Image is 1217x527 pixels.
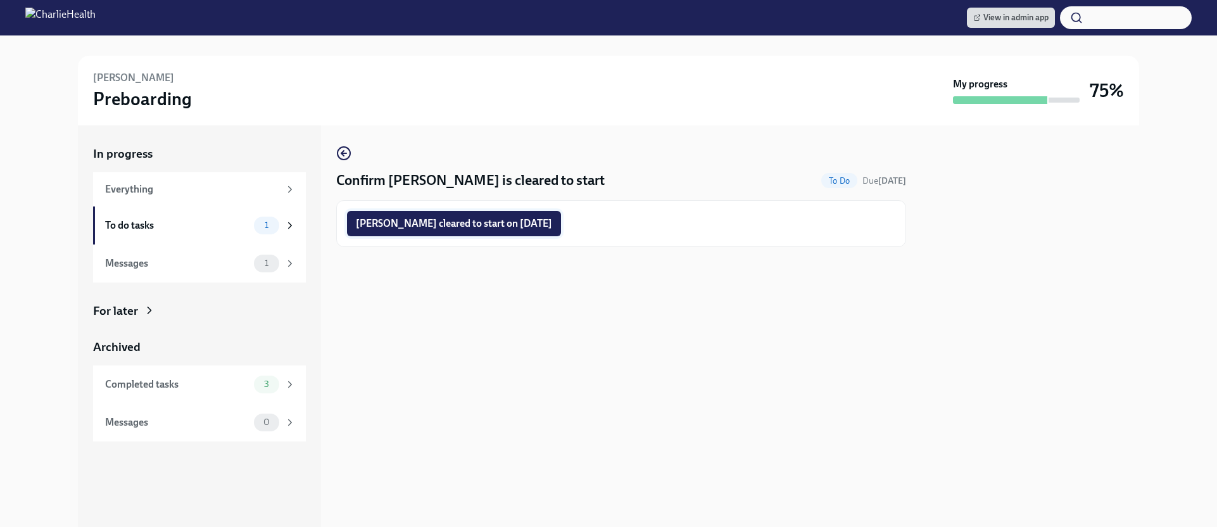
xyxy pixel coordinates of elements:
[93,172,306,206] a: Everything
[93,244,306,283] a: Messages1
[356,217,552,230] span: [PERSON_NAME] cleared to start on [DATE]
[257,258,276,268] span: 1
[347,211,561,236] button: [PERSON_NAME] cleared to start on [DATE]
[862,175,906,187] span: September 9th, 2025 09:00
[953,77,1007,91] strong: My progress
[93,303,306,319] a: For later
[878,175,906,186] strong: [DATE]
[25,8,96,28] img: CharlieHealth
[336,171,605,190] h4: Confirm [PERSON_NAME] is cleared to start
[93,303,138,319] div: For later
[93,87,192,110] h3: Preboarding
[93,403,306,441] a: Messages0
[967,8,1055,28] a: View in admin app
[256,417,277,427] span: 0
[821,176,857,186] span: To Do
[973,11,1049,24] span: View in admin app
[105,219,249,232] div: To do tasks
[93,365,306,403] a: Completed tasks3
[105,257,249,270] div: Messages
[256,379,277,389] span: 3
[105,416,249,429] div: Messages
[257,220,276,230] span: 1
[862,175,906,186] span: Due
[105,182,279,196] div: Everything
[93,206,306,244] a: To do tasks1
[93,146,306,162] a: In progress
[1090,79,1124,102] h3: 75%
[105,378,249,391] div: Completed tasks
[93,339,306,355] a: Archived
[93,71,174,85] h6: [PERSON_NAME]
